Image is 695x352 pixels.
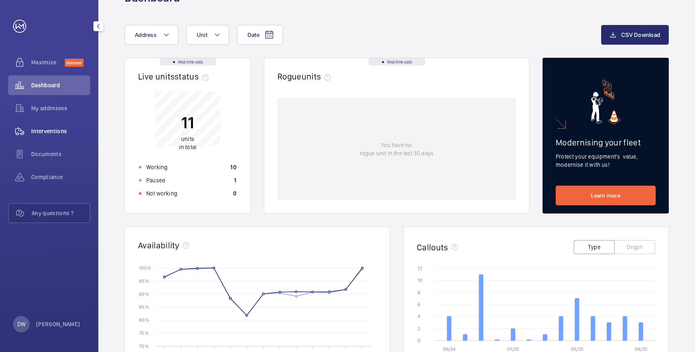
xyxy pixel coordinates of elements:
p: 10 [230,163,236,171]
span: status [175,71,212,82]
p: Not working [146,189,177,198]
span: Compliance [31,173,90,181]
span: Unit [197,32,207,38]
text: 4 [418,313,420,319]
div: Real time data [160,58,216,66]
text: 12 [418,266,422,271]
text: 75 % [139,330,149,336]
span: Dashboard [31,81,90,89]
button: Unit [186,25,229,45]
text: 2 [418,326,420,332]
button: Address [125,25,178,45]
p: Protect your equipment's value, modernise it with us! [556,152,656,169]
span: Date [248,32,259,38]
h2: Rogue [277,71,334,82]
div: Real time data [369,58,425,66]
h2: Live units [138,71,212,82]
button: CSV Download [601,25,669,45]
text: 0 [418,338,420,343]
span: Any questions ? [32,209,90,217]
p: in total [179,135,196,151]
text: 85 % [139,304,149,310]
text: 95 % [139,278,149,284]
span: Discover [65,59,84,67]
button: Date [237,25,283,45]
span: units [302,71,334,82]
span: units [181,136,194,142]
p: You have no rogue unit in the last 30 days [360,141,434,157]
button: Origin [614,240,655,254]
span: CSV Download [621,32,660,38]
img: marketing-card.svg [591,79,621,124]
a: Learn more [556,186,656,205]
h2: Availability [138,240,179,250]
h2: Callouts [417,242,448,252]
text: 09/24 [443,346,456,352]
p: Paused [146,176,165,184]
p: 11 [179,112,196,133]
span: Maximize [31,58,65,66]
span: Documents [31,150,90,158]
span: Interventions [31,127,90,135]
text: 90 % [139,291,149,297]
p: Working [146,163,168,171]
span: Address [135,32,157,38]
button: Type [574,240,615,254]
text: 6 [418,302,420,307]
text: 100 % [139,265,151,270]
h2: Modernising your fleet [556,137,656,148]
text: 70 % [139,343,149,349]
text: 10 [418,277,422,283]
text: 05/25 [571,346,584,352]
p: 1 [234,176,236,184]
p: 0 [233,189,236,198]
text: 09/25 [635,346,647,352]
span: My addresses [31,104,90,112]
text: 8 [418,290,420,295]
text: 01/25 [507,346,519,352]
p: [PERSON_NAME] [36,320,80,328]
p: DW [17,320,25,328]
text: 80 % [139,317,149,323]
